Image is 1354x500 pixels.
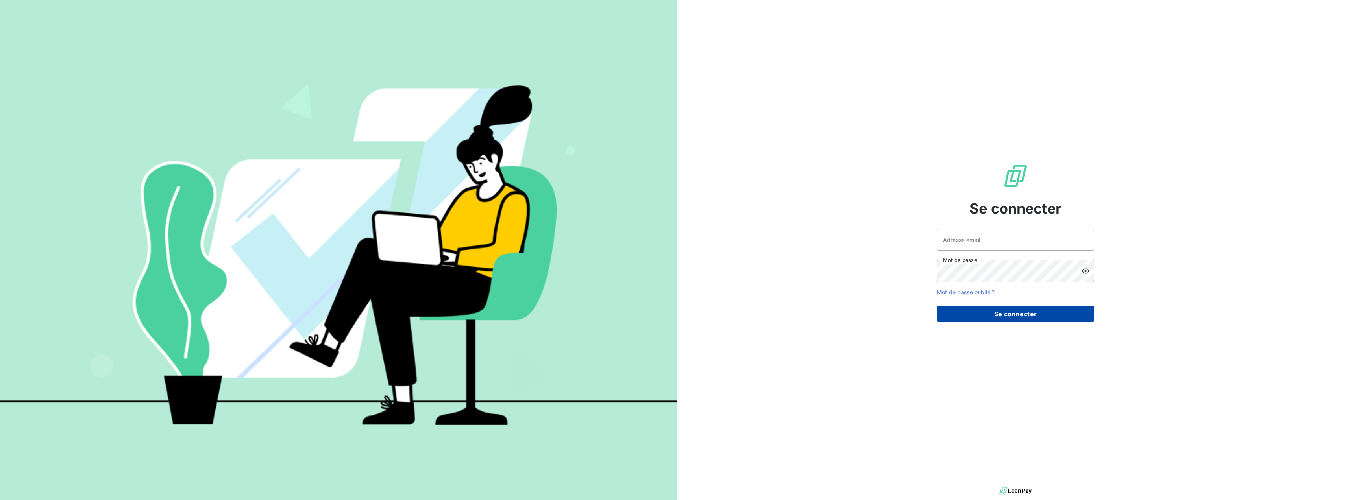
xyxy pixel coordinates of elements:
img: Logo LeanPay [1003,163,1028,188]
button: Se connecter [937,306,1094,322]
a: Mot de passe oublié ? [937,289,995,295]
img: logo [999,485,1032,497]
input: placeholder [937,229,1094,251]
span: Se connecter [969,198,1062,219]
